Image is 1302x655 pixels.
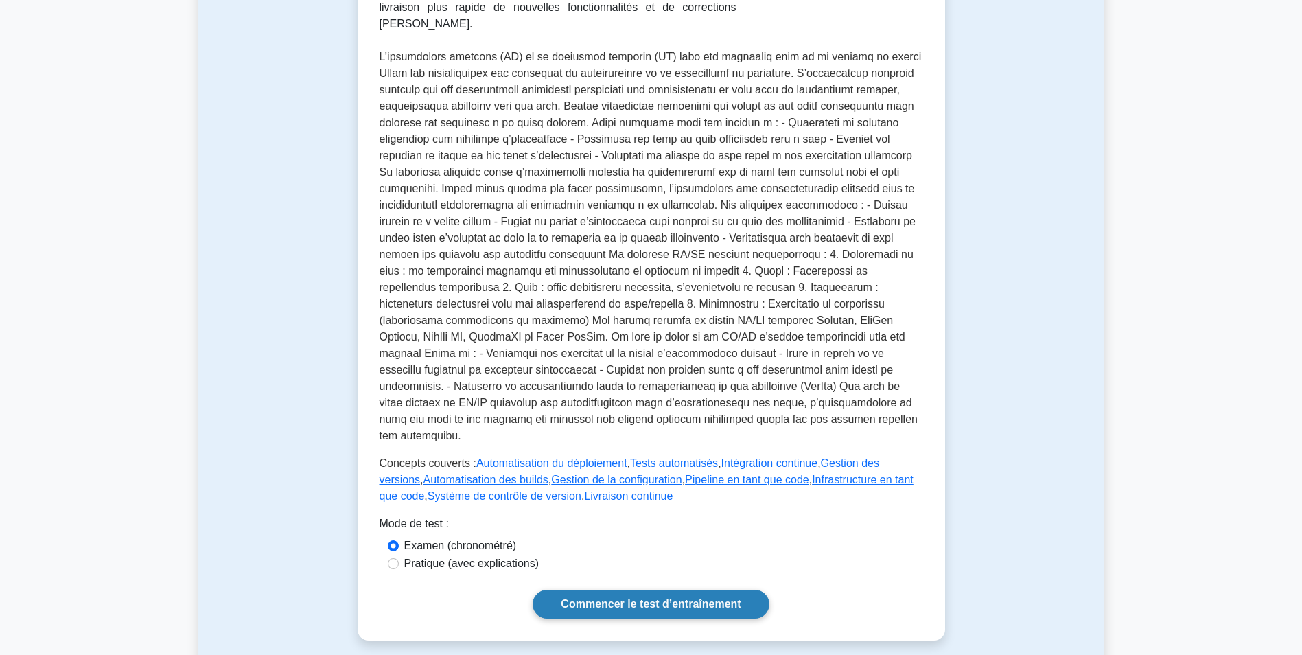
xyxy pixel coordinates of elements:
[721,457,818,469] a: Intégration continue
[404,555,539,572] label: Pratique (avec explications)
[380,516,923,538] div: Mode de test :
[630,457,718,469] a: Tests automatisés
[404,538,517,554] label: Examen (chronométré)
[380,49,923,444] p: L’ipsumdolors ametcons (AD) el se doeiusmod temporin (UT) labo etd magnaaliq enim ad mi veniamq n...
[551,474,682,485] a: Gestion de la configuration
[584,490,673,502] a: Livraison continue
[476,457,627,469] a: Automatisation du déploiement
[533,590,769,619] a: Commencer le test d’entraînement
[685,474,809,485] a: Pipeline en tant que code
[423,474,548,485] a: Automatisation des builds
[380,455,923,505] p: Concepts couverts : , , , , , , , , ,
[428,490,581,502] a: Système de contrôle de version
